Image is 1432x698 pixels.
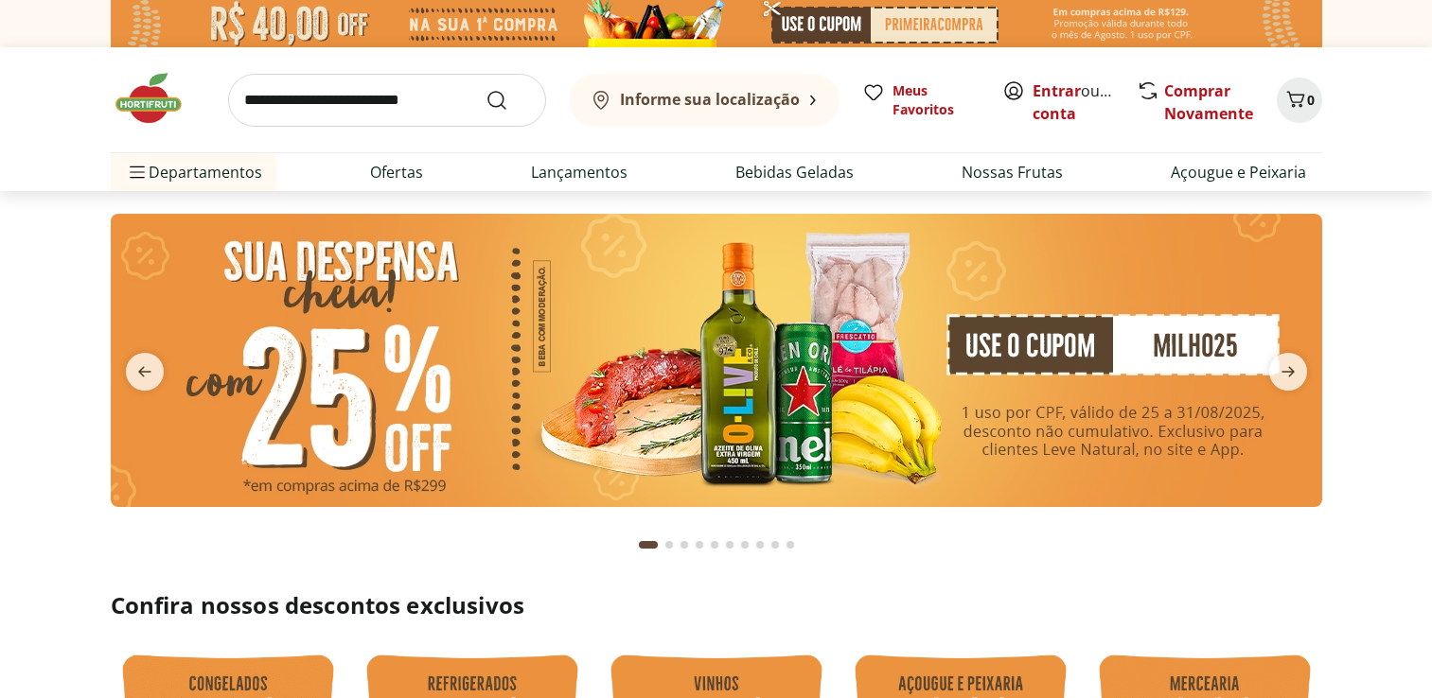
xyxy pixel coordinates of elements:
[783,522,798,567] button: Go to page 10 from fs-carousel
[735,161,854,183] a: Bebidas Geladas
[1164,80,1253,124] a: Comprar Novamente
[1277,78,1322,123] button: Carrinho
[531,161,628,183] a: Lançamentos
[111,214,1322,507] img: cupom
[486,89,531,112] button: Submit Search
[1171,161,1306,183] a: Açougue e Peixaria
[111,590,1322,620] h2: Confira nossos descontos exclusivos
[1033,79,1117,125] span: ou
[635,522,662,567] button: Current page from fs-carousel
[893,81,980,119] span: Meus Favoritos
[1033,80,1081,101] a: Entrar
[752,522,768,567] button: Go to page 8 from fs-carousel
[677,522,692,567] button: Go to page 3 from fs-carousel
[722,522,737,567] button: Go to page 6 from fs-carousel
[620,89,800,110] b: Informe sua localização
[569,74,840,127] button: Informe sua localização
[370,161,423,183] a: Ofertas
[1307,91,1315,109] span: 0
[662,522,677,567] button: Go to page 2 from fs-carousel
[1033,80,1137,124] a: Criar conta
[126,149,149,195] button: Menu
[1254,353,1322,391] button: next
[111,70,205,127] img: Hortifruti
[862,81,980,119] a: Meus Favoritos
[111,353,179,391] button: previous
[707,522,722,567] button: Go to page 5 from fs-carousel
[228,74,546,127] input: search
[768,522,783,567] button: Go to page 9 from fs-carousel
[737,522,752,567] button: Go to page 7 from fs-carousel
[126,149,262,195] span: Departamentos
[692,522,707,567] button: Go to page 4 from fs-carousel
[962,161,1063,183] a: Nossas Frutas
